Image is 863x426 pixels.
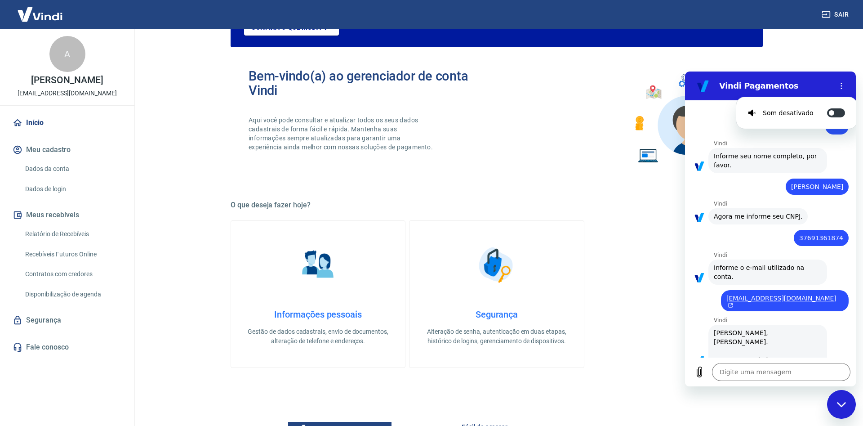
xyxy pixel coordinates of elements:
button: Meus recebíveis [11,205,124,225]
iframe: Botão para abrir a janela de mensagens, conversa em andamento [827,390,856,419]
a: Disponibilização de agenda [22,285,124,304]
img: Vindi [11,0,69,28]
a: Contratos com credores [22,265,124,283]
a: Início [11,113,124,133]
button: Sair [820,6,852,23]
p: Gestão de dados cadastrais, envio de documentos, alteração de telefone e endereços. [245,327,391,346]
h2: Bem-vindo(a) ao gerenciador de conta Vindi [249,69,497,98]
h5: O que deseja fazer hoje? [231,201,763,210]
img: Informações pessoais [296,242,341,287]
img: Imagem de um avatar masculino com diversos icones exemplificando as funcionalidades do gerenciado... [627,69,745,168]
p: Aqui você pode consultar e atualizar todos os seus dados cadastrais de forma fácil e rápida. Mant... [249,116,435,152]
a: Segurança [11,310,124,330]
div: A [49,36,85,72]
a: Dados de login [22,180,124,198]
p: [PERSON_NAME] [31,76,103,85]
img: Segurança [474,242,519,287]
a: Relatório de Recebíveis [22,225,124,243]
a: Informações pessoaisInformações pessoaisGestão de dados cadastrais, envio de documentos, alteraçã... [231,220,405,368]
p: Alteração de senha, autenticação em duas etapas, histórico de logins, gerenciamento de dispositivos. [424,327,569,346]
a: Fale conosco [11,337,124,357]
p: [EMAIL_ADDRESS][DOMAIN_NAME] [18,89,117,98]
a: SegurançaSegurançaAlteração de senha, autenticação em duas etapas, histórico de logins, gerenciam... [409,220,584,368]
h4: Segurança [424,309,569,320]
h4: Informações pessoais [245,309,391,320]
iframe: Janela de mensagens [685,72,856,386]
a: Dados da conta [22,160,124,178]
button: Meu cadastro [11,140,124,160]
a: Recebíveis Futuros Online [22,245,124,264]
